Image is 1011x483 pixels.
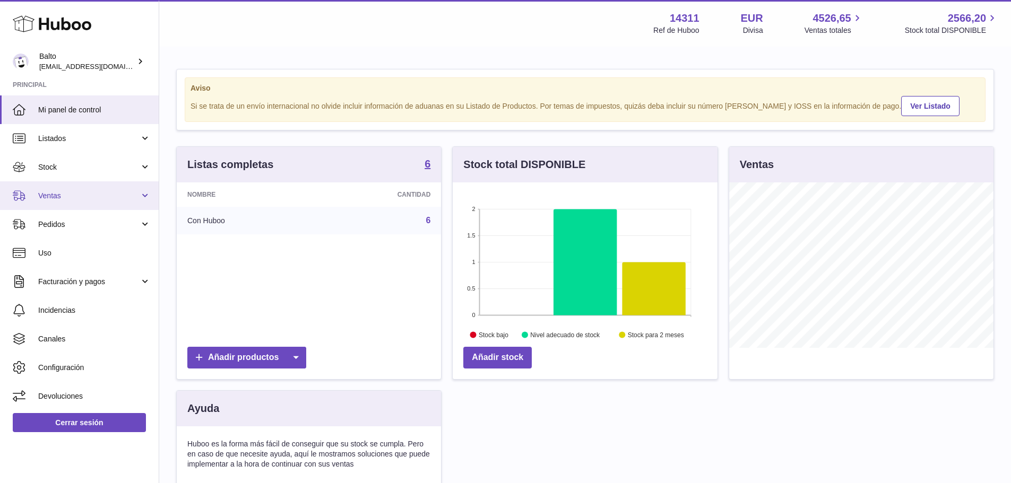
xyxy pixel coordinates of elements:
span: 2566,20 [948,11,986,25]
a: 2566,20 Stock total DISPONIBLE [905,11,998,36]
p: Huboo es la forma más fácil de conseguir que su stock se cumpla. Pero en caso de que necesite ayu... [187,439,430,469]
strong: Aviso [191,83,980,93]
span: Devoluciones [38,391,151,401]
span: Mi panel de control [38,105,151,115]
text: 2 [472,206,476,212]
text: Nivel adecuado de stock [531,331,601,339]
span: Canales [38,334,151,344]
text: 0.5 [468,285,476,292]
text: 1.5 [468,232,476,239]
strong: 6 [425,159,430,169]
span: Uso [38,248,151,258]
span: Configuración [38,363,151,373]
h3: Stock total DISPONIBLE [463,157,585,172]
a: Añadir stock [463,347,532,368]
span: 4526,65 [813,11,851,25]
span: Ventas [38,191,140,201]
img: internalAdmin-14311@internal.huboo.com [13,54,29,69]
span: [EMAIL_ADDRESS][DOMAIN_NAME] [39,62,156,71]
span: Pedidos [38,219,140,230]
text: 0 [472,312,476,318]
span: Stock [38,162,140,172]
a: 6 [425,159,430,171]
span: Incidencias [38,305,151,315]
th: Nombre [177,182,314,207]
text: Stock bajo [479,331,508,339]
text: Stock para 2 meses [628,331,684,339]
div: Balto [39,51,135,72]
th: Cantidad [314,182,442,207]
strong: 14311 [670,11,699,25]
a: Añadir productos [187,347,306,368]
a: Ver Listado [901,96,959,116]
div: Si se trata de un envío internacional no olvide incluir información de aduanas en su Listado de P... [191,94,980,116]
span: Stock total DISPONIBLE [905,25,998,36]
text: 1 [472,259,476,265]
strong: EUR [741,11,763,25]
div: Ref de Huboo [653,25,699,36]
h3: Ayuda [187,401,219,416]
td: Con Huboo [177,207,314,234]
a: 6 [426,216,430,225]
h3: Ventas [740,157,774,172]
a: 4526,65 Ventas totales [805,11,863,36]
h3: Listas completas [187,157,273,172]
span: Ventas totales [805,25,863,36]
span: Facturación y pagos [38,277,140,287]
a: Cerrar sesión [13,413,146,432]
span: Listados [38,134,140,144]
div: Divisa [743,25,763,36]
